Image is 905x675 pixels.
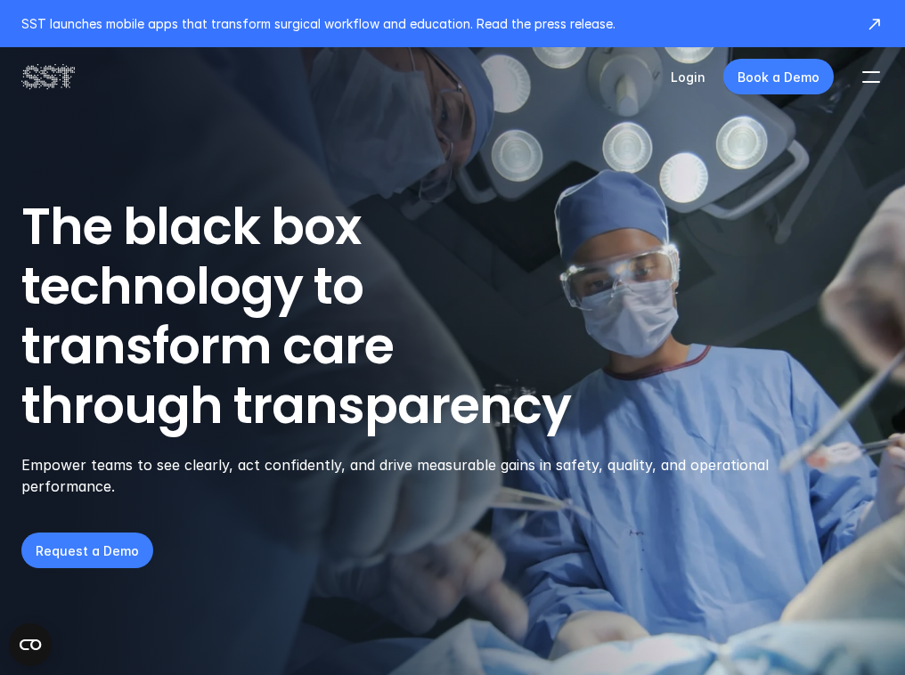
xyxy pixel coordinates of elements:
a: Request a Demo [21,533,153,568]
h1: The black box technology to transform care through transparency [21,198,884,437]
p: SST launches mobile apps that transform surgical workflow and education. Read the press release. [21,14,848,33]
a: Login [671,69,705,85]
a: Book a Demo [723,59,834,94]
p: Book a Demo [738,68,819,86]
p: Request a Demo [36,541,139,560]
p: Empower teams to see clearly, act confidently, and drive measurable gains in safety, quality, and... [21,454,797,497]
img: SST logo [21,61,75,92]
button: Open CMP widget [9,623,52,666]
